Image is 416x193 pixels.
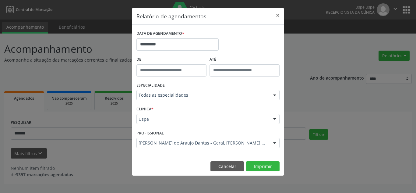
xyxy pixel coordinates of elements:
[210,161,244,172] button: Cancelar
[136,29,184,38] label: DATA DE AGENDAMENTO
[139,140,267,146] span: [PERSON_NAME] de Araujo Dantas - Geral, [PERSON_NAME] e [PERSON_NAME]
[136,81,165,90] label: ESPECIALIDADE
[136,55,206,64] label: De
[136,128,164,138] label: PROFISSIONAL
[246,161,280,172] button: Imprimir
[139,116,267,122] span: Uspe
[136,12,206,20] h5: Relatório de agendamentos
[272,8,284,23] button: Close
[136,105,153,114] label: CLÍNICA
[139,92,267,98] span: Todas as especialidades
[210,55,280,64] label: ATÉ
